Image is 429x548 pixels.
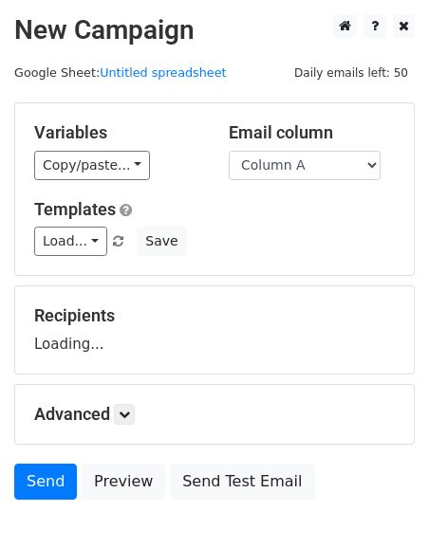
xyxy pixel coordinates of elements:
h5: Recipients [34,305,395,326]
h2: New Campaign [14,14,415,46]
span: Daily emails left: 50 [288,63,415,83]
h5: Advanced [34,404,395,425]
a: Daily emails left: 50 [288,65,415,80]
a: Send Test Email [170,464,314,500]
div: Loading... [34,305,395,355]
h5: Email column [229,122,395,143]
a: Send [14,464,77,500]
a: Templates [34,199,116,219]
a: Copy/paste... [34,151,150,180]
a: Preview [82,464,165,500]
button: Save [137,227,186,256]
h5: Variables [34,122,200,143]
small: Google Sheet: [14,65,227,80]
a: Load... [34,227,107,256]
a: Untitled spreadsheet [100,65,226,80]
